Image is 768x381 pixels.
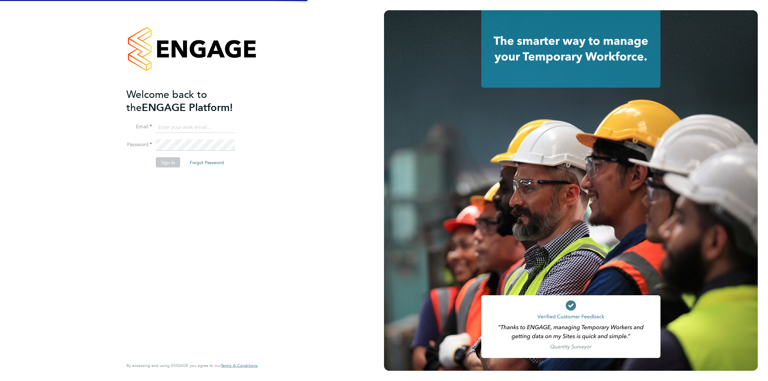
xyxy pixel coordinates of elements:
h2: ENGAGE Platform! [126,88,251,114]
button: Sign In [156,157,180,168]
span: Welcome back to the [126,88,207,114]
label: Email [126,123,152,130]
a: Terms & Conditions [221,363,258,368]
input: Enter your work email... [156,122,235,133]
label: Password [126,141,152,148]
span: By accessing and using ENGAGE you agree to our [126,363,258,368]
button: Forgot Password [185,157,229,168]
